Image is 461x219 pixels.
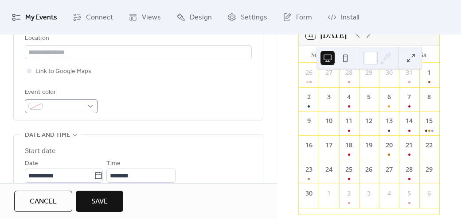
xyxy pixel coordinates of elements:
[122,4,168,31] a: Views
[25,33,250,44] div: Location
[414,46,432,63] div: Sa
[396,46,414,63] div: Fr
[384,165,394,174] div: 27
[324,140,334,150] div: 17
[384,68,394,77] div: 30
[324,68,334,77] div: 27
[360,46,378,63] div: We
[276,4,319,31] a: Form
[404,116,414,126] div: 14
[324,116,334,126] div: 10
[404,68,414,77] div: 31
[66,4,120,31] a: Connect
[76,191,123,212] button: Save
[344,92,354,102] div: 4
[364,188,374,198] div: 3
[364,140,374,150] div: 19
[304,68,314,77] div: 26
[14,191,72,212] button: Cancel
[384,140,394,150] div: 20
[344,165,354,174] div: 25
[304,188,314,198] div: 30
[30,196,57,207] span: Cancel
[364,92,374,102] div: 5
[324,46,342,63] div: Mo
[324,188,334,198] div: 1
[25,146,56,157] div: Start date
[324,92,334,102] div: 3
[344,68,354,77] div: 28
[425,188,434,198] div: 6
[304,165,314,174] div: 23
[344,116,354,126] div: 11
[25,11,57,25] span: My Events
[106,158,121,169] span: Time
[404,188,414,198] div: 5
[404,92,414,102] div: 7
[190,11,212,25] span: Design
[304,140,314,150] div: 16
[142,11,161,25] span: Views
[5,4,64,31] a: My Events
[306,46,324,63] div: Su
[404,140,414,150] div: 21
[25,87,96,98] div: Event color
[404,165,414,174] div: 28
[425,68,434,77] div: 1
[91,196,108,207] span: Save
[364,68,374,77] div: 29
[384,188,394,198] div: 4
[425,92,434,102] div: 8
[378,46,396,63] div: Th
[25,158,38,169] span: Date
[344,140,354,150] div: 18
[296,11,312,25] span: Form
[35,66,91,77] span: Link to Google Maps
[384,116,394,126] div: 13
[425,165,434,174] div: 29
[304,116,314,126] div: 9
[221,4,274,31] a: Settings
[241,11,267,25] span: Settings
[86,11,113,25] span: Connect
[170,4,219,31] a: Design
[25,130,70,141] span: Date and time
[341,11,359,25] span: Install
[425,140,434,150] div: 22
[344,188,354,198] div: 2
[425,116,434,126] div: 15
[342,46,360,63] div: Tu
[324,165,334,174] div: 24
[304,92,314,102] div: 2
[321,4,366,31] a: Install
[384,92,394,102] div: 6
[364,116,374,126] div: 12
[364,165,374,174] div: 26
